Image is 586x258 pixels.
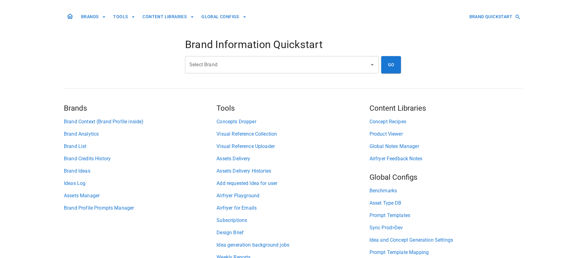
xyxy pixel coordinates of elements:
[217,118,369,125] a: Concepts Dropper
[217,167,369,175] a: Assets Delivery Histories
[369,155,522,162] a: Airfryer Feedback Notes
[369,130,522,138] a: Product Viewer
[217,143,369,150] a: Visual Reference Uploader
[199,11,249,23] button: GLOBAL CONFIGS
[217,241,369,249] a: Idea generation background jobs
[111,11,138,23] button: TOOLS
[217,217,369,224] a: Subscriptions
[79,11,108,23] button: BRANDS
[217,180,369,187] a: Add requested Idea for user
[381,56,401,73] button: GO
[140,11,196,23] button: CONTENT LIBRARIES
[64,143,217,150] a: Brand List
[369,172,522,182] h5: Global Configs
[217,103,369,113] h5: Tools
[369,199,522,207] a: Asset Type DB
[369,224,522,231] a: Sync Prod>Dev
[64,103,217,113] h5: Brands
[217,130,369,138] a: Visual Reference Collection
[64,118,217,125] a: Brand Context (Brand Profile inside)
[64,204,217,212] a: Brand Profile Prompts Manager
[369,236,522,244] a: Idea and Concept Generation Settings
[217,192,369,199] a: Airfryer Playground
[217,155,369,162] a: Assets Delivery
[369,103,522,113] h5: Content Libraries
[467,11,522,23] button: BRAND QUICKSTART
[185,38,401,51] h4: Brand Information Quickstart
[368,60,377,69] button: Open
[369,212,522,219] a: Prompt Templates
[64,155,217,162] a: Brand Credits History
[217,229,369,236] a: Design Brief
[64,192,217,199] a: Assets Manager
[369,249,522,256] a: Prompt Template Mapping
[217,204,369,212] a: Airfryer for Emails
[64,167,217,175] a: Brand Ideas
[64,180,217,187] a: Ideas Log
[369,187,522,195] a: Benchmarks
[369,143,522,150] a: Global Notes Manager
[369,118,522,125] a: Concept Recipes
[64,130,217,138] a: Brand Analytics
